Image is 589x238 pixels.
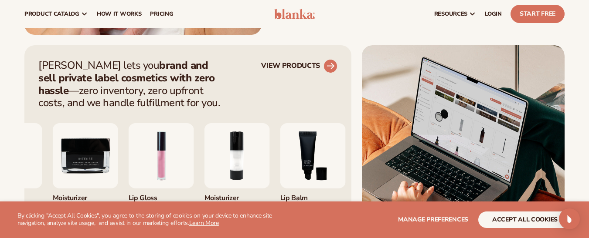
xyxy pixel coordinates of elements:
div: 2 / 9 [204,123,270,230]
div: Lip Balm [280,188,346,203]
span: pricing [150,10,173,17]
div: 9 / 9 [53,123,118,230]
strong: brand and sell private label cosmetics with zero hassle [38,58,215,97]
div: Lip Gloss [129,188,194,203]
span: How It Works [97,10,142,17]
img: Moisturizing lotion. [204,123,270,188]
button: accept all cookies [478,211,572,228]
span: product catalog [24,10,79,17]
div: Open Intercom Messenger [559,208,580,229]
div: 1 / 9 [129,123,194,230]
span: Manage preferences [398,215,468,224]
div: Moisturizer [53,188,118,203]
span: resources [434,10,467,17]
p: [PERSON_NAME] lets you —zero inventory, zero upfront costs, and we handle fulfillment for you. [38,59,226,109]
div: Moisturizer [204,188,270,203]
img: logo [274,9,315,19]
a: Learn More [189,219,219,227]
span: LOGIN [485,10,502,17]
a: VIEW PRODUCTS [261,59,337,73]
img: Pink lip gloss. [129,123,194,188]
p: By clicking "Accept All Cookies", you agree to the storing of cookies on your device to enhance s... [17,212,291,227]
img: Smoothing lip balm. [280,123,346,188]
div: 3 / 9 [280,123,346,230]
button: Manage preferences [398,211,468,228]
a: Start Free [511,5,565,23]
img: Moisturizer. [53,123,118,188]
